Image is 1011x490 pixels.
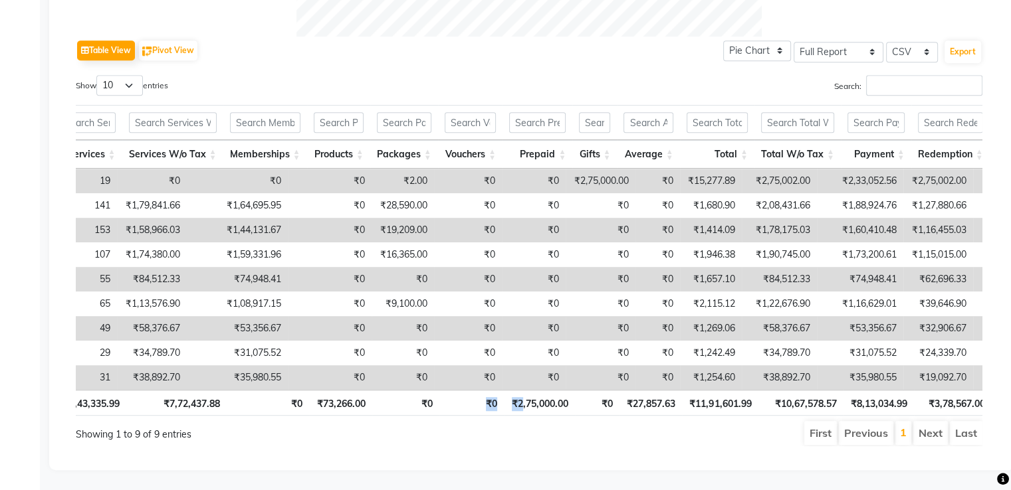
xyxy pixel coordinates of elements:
th: ₹0 [575,390,619,416]
td: ₹0 [635,267,680,291]
td: ₹1,242.49 [680,341,742,365]
td: ₹1,58,966.03 [117,218,187,242]
th: Redemption: activate to sort column ascending [911,140,990,169]
td: ₹0 [372,365,434,390]
td: ₹0 [434,316,502,341]
input: Search Packages [377,112,431,133]
td: 29 [57,341,117,365]
td: ₹0 [502,365,566,390]
td: ₹1,64,695.95 [187,193,288,218]
th: Gifts: activate to sort column ascending [572,140,617,169]
td: ₹34,789.70 [742,341,817,365]
th: ₹3,78,567.00 [914,390,992,416]
td: ₹0 [502,169,566,193]
td: ₹0 [434,267,502,291]
td: ₹2,75,002.00 [903,169,973,193]
td: 31 [57,365,117,390]
td: ₹58,376.67 [742,316,817,341]
td: ₹58,376.67 [117,316,187,341]
td: ₹0 [566,267,635,291]
td: ₹35,980.55 [187,365,288,390]
td: ₹0 [502,316,566,341]
td: ₹2,115.12 [680,291,742,316]
td: ₹0 [372,267,434,291]
select: Showentries [96,75,143,96]
th: Payment: activate to sort column ascending [841,140,911,169]
th: ₹10,67,578.57 [758,390,843,416]
td: ₹1,44,131.67 [187,218,288,242]
td: ₹31,075.52 [817,341,903,365]
td: ₹1,13,576.90 [117,291,187,316]
button: Pivot View [139,41,197,60]
td: ₹1,88,924.76 [817,193,903,218]
td: ₹0 [566,291,635,316]
td: ₹16,365.00 [372,242,434,267]
th: ₹7,72,437.88 [126,390,226,416]
td: ₹1,59,331.96 [187,242,288,267]
td: ₹1,254.60 [680,365,742,390]
td: ₹39,646.90 [903,291,973,316]
td: ₹1,08,917.15 [187,291,288,316]
th: Packages: activate to sort column ascending [370,140,438,169]
td: ₹1,657.10 [680,267,742,291]
td: ₹0 [635,291,680,316]
div: Showing 1 to 9 of 9 entries [76,420,442,442]
th: Vouchers: activate to sort column ascending [438,140,503,169]
td: ₹19,209.00 [372,218,434,242]
td: ₹0 [288,291,372,316]
th: Total W/o Tax: activate to sort column ascending [754,140,841,169]
th: Prepaid: activate to sort column ascending [503,140,572,169]
td: ₹0 [434,341,502,365]
td: ₹0 [288,267,372,291]
td: ₹15,277.89 [680,169,742,193]
td: ₹9,100.00 [372,291,434,316]
td: ₹0 [434,218,502,242]
td: ₹74,948.41 [817,267,903,291]
th: Services W/o Tax: activate to sort column ascending [122,140,223,169]
td: ₹0 [187,169,288,193]
td: ₹19,092.70 [903,365,973,390]
td: ₹0 [635,193,680,218]
td: 141 [57,193,117,218]
td: ₹0 [117,169,187,193]
td: ₹2,75,000.00 [566,169,635,193]
td: ₹0 [566,316,635,341]
td: ₹1,78,175.03 [742,218,817,242]
label: Show entries [76,75,168,96]
th: Total: activate to sort column ascending [680,140,754,169]
td: ₹0 [434,291,502,316]
td: ₹1,79,841.66 [117,193,187,218]
td: ₹74,948.41 [187,267,288,291]
td: ₹35,980.55 [817,365,903,390]
td: ₹1,22,676.90 [742,291,817,316]
td: ₹0 [502,218,566,242]
td: ₹38,892.70 [742,365,817,390]
td: ₹24,339.70 [903,341,973,365]
td: ₹1,60,410.48 [817,218,903,242]
input: Search Services W/o Tax [129,112,217,133]
th: ₹2,75,000.00 [504,390,574,416]
th: ₹0 [226,390,309,416]
td: ₹1,73,200.61 [817,242,903,267]
th: Average: activate to sort column ascending [617,140,679,169]
td: ₹0 [635,316,680,341]
th: ₹73,266.00 [309,390,372,416]
input: Search Vouchers [445,112,496,133]
th: ₹27,857.63 [619,390,682,416]
td: ₹0 [566,341,635,365]
td: ₹0 [502,267,566,291]
td: 65 [57,291,117,316]
td: ₹0 [288,218,372,242]
td: ₹1,15,015.00 [903,242,973,267]
td: ₹0 [288,365,372,390]
a: 1 [900,426,907,439]
input: Search Total W/o Tax [761,112,834,133]
td: ₹0 [502,341,566,365]
td: ₹84,512.33 [742,267,817,291]
td: ₹53,356.67 [817,316,903,341]
td: 49 [57,316,117,341]
td: ₹0 [635,169,680,193]
td: ₹0 [288,242,372,267]
label: Search: [834,75,982,96]
button: Table View [77,41,135,60]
